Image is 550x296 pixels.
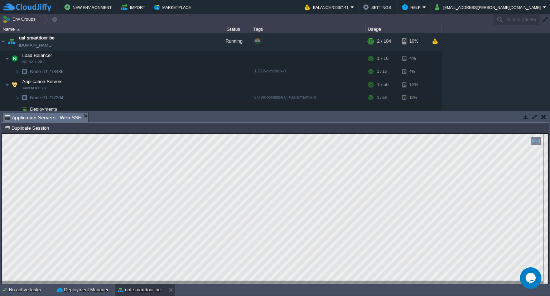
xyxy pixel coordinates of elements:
button: New Environment [64,3,114,11]
span: 218486 [29,68,64,75]
img: AMDAwAAAACH5BAEAAAAALAAAAAABAAEAAAICRAEAOw== [0,32,6,51]
a: Application ServersTomcat 9.0.98 [21,79,64,84]
span: Tomcat 9.0.98 [22,86,46,90]
a: [DOMAIN_NAME] [19,42,52,49]
button: Help [402,3,423,11]
img: AMDAwAAAACH5BAEAAAAALAAAAAABAAEAAAICRAEAOw== [19,66,29,77]
span: 9.0.98-openjdk-8.0_432-almalinux-9 [254,95,316,99]
span: Node ID: [30,69,48,74]
div: 1 / 56 [377,77,389,92]
span: 1.26.2-almalinux-9 [254,69,286,73]
div: 4% [402,51,425,66]
div: 1 / 16 [377,51,389,66]
span: NGINX 1.26.2 [22,60,45,64]
span: Application Servers [21,78,64,85]
div: 1 / 56 [377,92,387,103]
a: Node ID:217204 [29,95,64,101]
div: 2 / 104 [377,32,391,51]
div: Name [1,25,215,33]
a: Deployments [29,106,58,112]
img: AMDAwAAAACH5BAEAAAAALAAAAAABAAEAAAICRAEAOw== [5,51,9,66]
img: AMDAwAAAACH5BAEAAAAALAAAAAABAAEAAAICRAEAOw== [17,29,20,30]
img: AMDAwAAAACH5BAEAAAAALAAAAAABAAEAAAICRAEAOw== [15,104,19,115]
img: AMDAwAAAACH5BAEAAAAALAAAAAABAAEAAAICRAEAOw== [15,92,19,103]
button: Deployment Manager [57,286,108,293]
button: [EMAIL_ADDRESS][PERSON_NAME][DOMAIN_NAME] [435,3,543,11]
span: 217204 [29,95,64,101]
div: Running [215,32,251,51]
span: Application Servers : Web SSH [5,113,82,122]
img: AMDAwAAAACH5BAEAAAAALAAAAAABAAEAAAICRAEAOw== [10,51,20,66]
button: Balance ₹2367.41 [305,3,351,11]
img: AMDAwAAAACH5BAEAAAAALAAAAAABAAEAAAICRAEAOw== [10,77,20,92]
a: Node ID:218486 [29,68,64,75]
button: Duplicate Session [4,125,51,131]
button: Env Groups [3,14,38,24]
button: uat-smartdoor-be [118,286,161,293]
iframe: chat widget [520,267,543,289]
img: AMDAwAAAACH5BAEAAAAALAAAAAABAAEAAAICRAEAOw== [19,92,29,103]
a: uat-smartdoor-be [19,34,54,42]
img: AMDAwAAAACH5BAEAAAAALAAAAAABAAEAAAICRAEAOw== [15,66,19,77]
img: AMDAwAAAACH5BAEAAAAALAAAAAABAAEAAAICRAEAOw== [6,32,16,51]
div: No active tasks [9,284,54,296]
div: Tags [251,25,365,33]
span: Load Balancer [21,52,53,58]
div: 1 / 16 [377,66,387,77]
div: 12% [402,77,425,92]
button: Import [121,3,148,11]
div: Usage [366,25,442,33]
img: AMDAwAAAACH5BAEAAAAALAAAAAABAAEAAAICRAEAOw== [19,104,29,115]
a: Load BalancerNGINX 1.26.2 [21,53,53,58]
button: Marketplace [154,3,193,11]
div: Status [216,25,251,33]
span: Node ID: [30,95,48,100]
div: 10% [402,32,425,51]
img: AMDAwAAAACH5BAEAAAAALAAAAAABAAEAAAICRAEAOw== [5,77,9,92]
div: 4% [402,66,425,77]
img: CloudJiffy [3,3,51,12]
button: Settings [363,3,393,11]
div: 12% [402,92,425,103]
